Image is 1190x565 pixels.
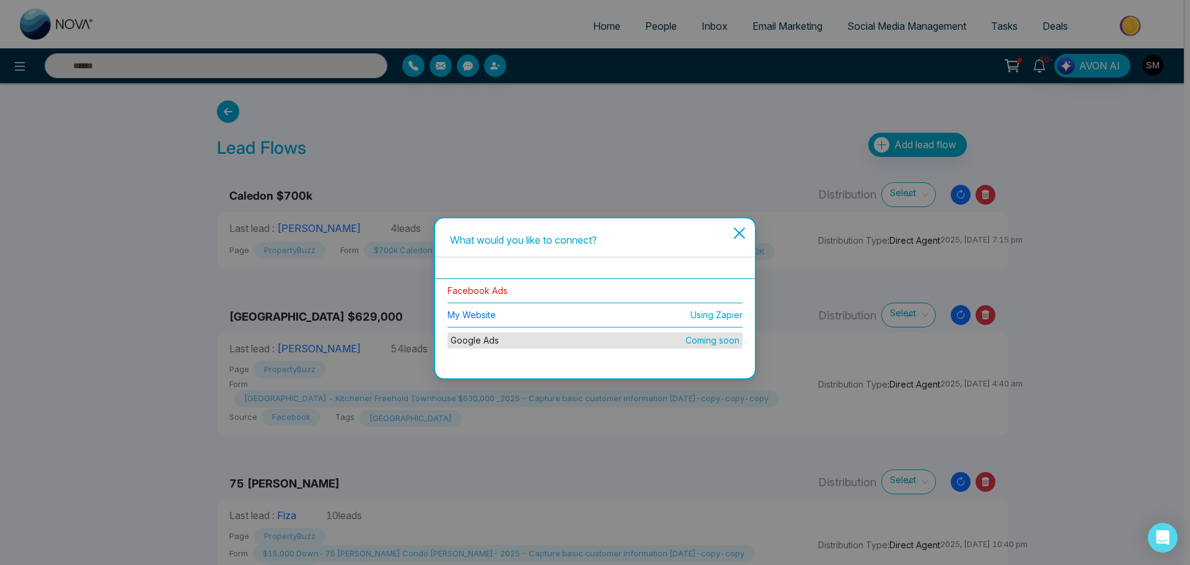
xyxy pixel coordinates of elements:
[732,226,747,241] span: close
[447,309,496,320] a: My Website
[447,285,508,296] a: Facebook Ads
[450,233,740,247] div: What would you like to connect?
[690,308,743,322] span: Using Zapier
[1148,523,1178,553] div: Open Intercom Messenger
[723,218,755,262] button: Close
